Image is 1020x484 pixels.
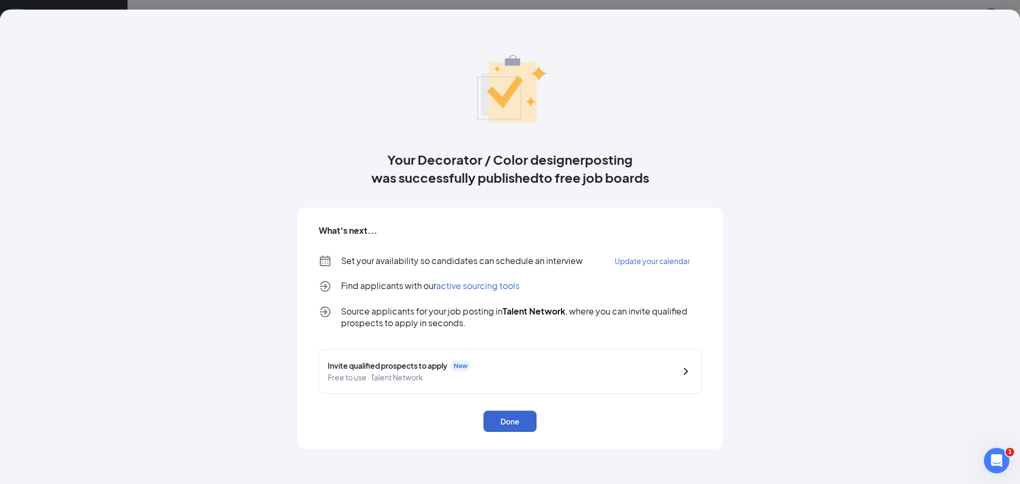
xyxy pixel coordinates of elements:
span: active sourcing tools [436,280,520,291]
span: New [454,361,467,370]
svg: Logout [319,280,331,293]
span: Invite qualified prospects to apply [328,360,447,371]
iframe: Intercom live chat [984,448,1009,473]
svg: ChevronRight [679,365,692,378]
span: Source applicants for your job posting in , where you can invite qualified prospects to apply in ... [341,305,701,329]
p: Set your availability so candidates can schedule an interview [341,255,583,267]
svg: Calendar [319,254,331,267]
svg: Logout [319,305,331,318]
img: success_banner [462,41,558,129]
button: Done [483,411,537,432]
p: Find applicants with our [341,280,520,293]
span: Your Decorator / Color designerposting was successfully published to free job boards [371,150,649,186]
span: Update your calendar [615,256,690,266]
strong: Talent Network [503,305,565,317]
span: 1 [1006,448,1014,456]
span: Free to use · Talent Network [328,371,671,383]
h5: What's next... [319,225,377,236]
